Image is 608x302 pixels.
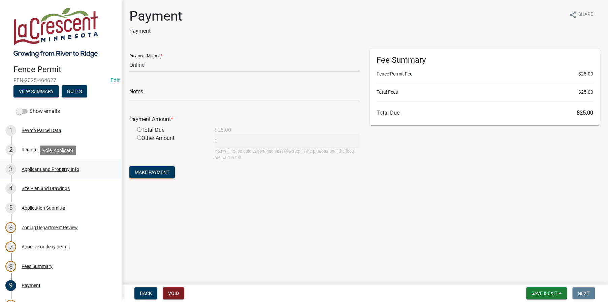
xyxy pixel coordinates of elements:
div: 5 [5,203,16,213]
span: Back [140,291,152,296]
span: $25.00 [577,110,593,116]
div: Require User [22,147,48,152]
wm-modal-confirm: Summary [13,89,59,94]
span: Share [578,11,593,19]
div: Role: Applicant [40,145,76,155]
span: $25.00 [578,70,593,78]
div: 7 [5,241,16,252]
div: 6 [5,222,16,233]
div: Zoning Department Review [22,225,78,230]
button: View Summary [13,85,59,97]
span: FEN-2025-464627 [13,77,108,84]
div: Search Parcel Data [22,128,61,133]
button: Void [163,287,184,299]
div: Site Plan and Drawings [22,186,70,191]
div: 3 [5,164,16,175]
h1: Payment [129,8,182,24]
span: Save & Exit [532,291,557,296]
div: Approve or deny permit [22,244,70,249]
button: Next [572,287,595,299]
div: Other Amount [132,134,210,161]
label: Show emails [16,107,60,115]
button: Save & Exit [526,287,567,299]
div: 9 [5,280,16,291]
button: Notes [62,85,87,97]
wm-modal-confirm: Edit Application Number [110,77,120,84]
div: Application Submittal [22,206,66,210]
div: Fees Summary [22,264,53,269]
div: 8 [5,261,16,272]
h4: Fence Permit [13,65,116,74]
div: Total Due [132,126,210,134]
wm-modal-confirm: Notes [62,89,87,94]
i: share [569,11,577,19]
span: $25.00 [578,89,593,96]
div: Applicant and Property Info [22,167,79,172]
button: Back [134,287,157,299]
h6: Fee Summary [377,55,594,65]
div: 4 [5,183,16,194]
span: Next [578,291,589,296]
button: shareShare [564,8,599,21]
div: Payment Amount [124,115,365,123]
img: City of La Crescent, Minnesota [13,7,98,58]
p: Payment [129,27,182,35]
h6: Total Due [377,110,594,116]
div: 2 [5,144,16,155]
span: Make Payment [135,170,169,175]
div: 1 [5,125,16,136]
li: Fence Permit Fee [377,70,594,78]
div: Payment [22,283,40,288]
button: Make Payment [129,166,175,178]
li: Total Fees [377,89,594,96]
a: Edit [110,77,120,84]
